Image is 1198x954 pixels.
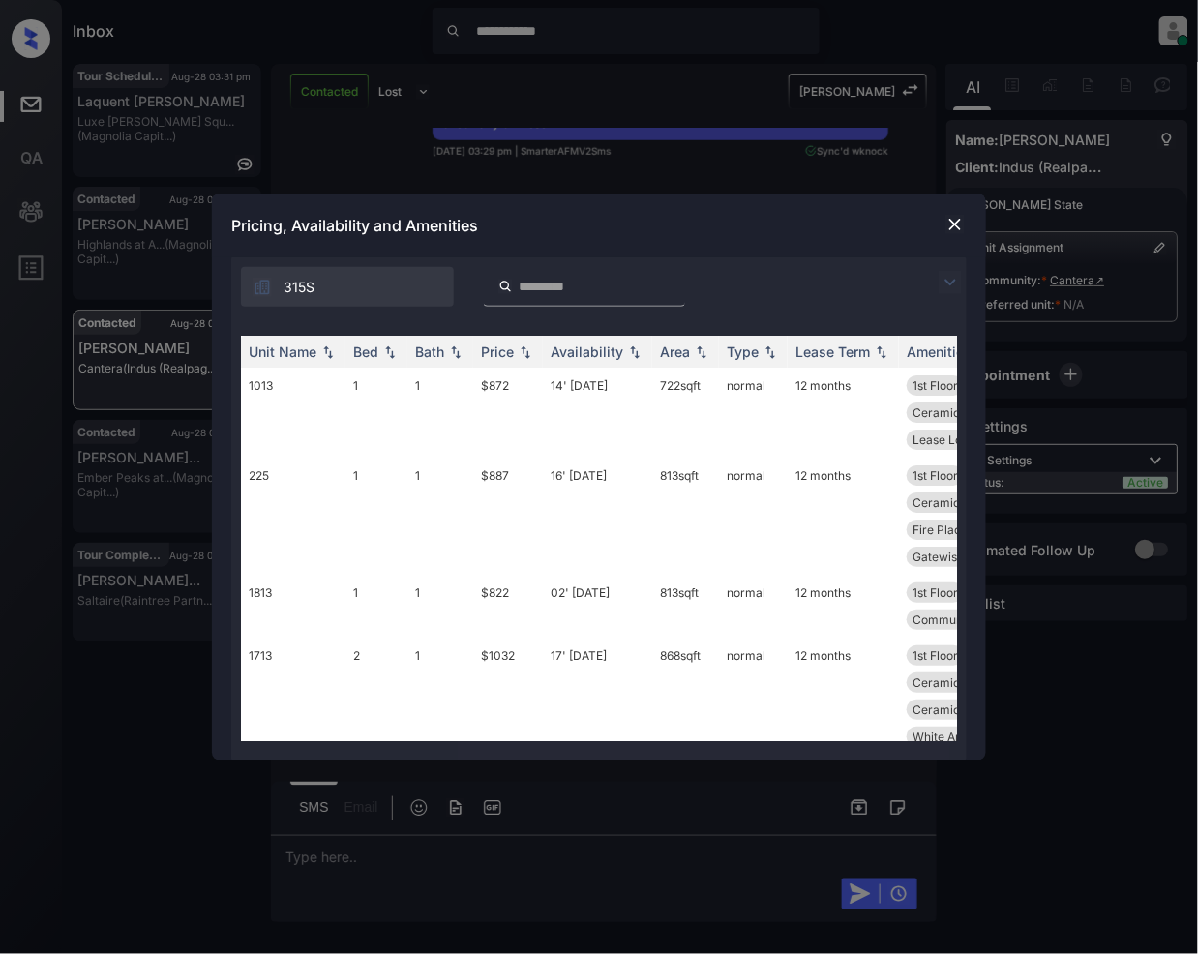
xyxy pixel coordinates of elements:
td: 12 months [788,458,899,575]
td: 1 [345,575,407,638]
div: Price [481,343,514,360]
img: sorting [318,345,338,359]
span: Ceramic Tile Be... [913,675,1009,690]
td: normal [719,575,788,638]
div: Availability [551,343,623,360]
img: sorting [380,345,400,359]
span: 1st Floor [913,585,958,600]
img: icon-zuma [498,278,513,295]
img: sorting [692,345,711,359]
td: 12 months [788,638,899,782]
span: 1st Floor [913,378,958,393]
span: Ceramic Tile Li... [913,702,1004,717]
td: normal [719,368,788,458]
td: 1 [345,458,407,575]
img: sorting [625,345,644,359]
td: 2 [345,638,407,782]
td: $872 [473,368,543,458]
span: Ceramic Tile Ha... [913,405,1010,420]
img: sorting [446,345,465,359]
td: 16' [DATE] [543,458,652,575]
td: 1 [407,368,473,458]
td: 225 [241,458,345,575]
td: 1 [345,368,407,458]
td: 722 sqft [652,368,719,458]
span: Community Fee [913,612,1000,627]
div: Pricing, Availability and Amenities [212,194,986,257]
td: $1032 [473,638,543,782]
td: 1 [407,638,473,782]
span: White Appliance... [913,730,1010,744]
td: 12 months [788,368,899,458]
td: 17' [DATE] [543,638,652,782]
td: $887 [473,458,543,575]
td: normal [719,458,788,575]
span: Gatewise [913,550,964,564]
td: 813 sqft [652,575,719,638]
div: Bed [353,343,378,360]
span: 1st Floor [913,468,958,483]
td: normal [719,638,788,782]
td: 868 sqft [652,638,719,782]
td: 1713 [241,638,345,782]
div: Type [727,343,759,360]
div: Bath [415,343,444,360]
div: Area [660,343,690,360]
td: 14' [DATE] [543,368,652,458]
td: 1 [407,458,473,575]
img: icon-zuma [939,271,962,294]
div: Lease Term [795,343,870,360]
img: close [945,215,965,234]
td: 1013 [241,368,345,458]
img: sorting [872,345,891,359]
td: $822 [473,575,543,638]
span: 315S [284,277,314,298]
div: Amenities [907,343,972,360]
img: sorting [761,345,780,359]
span: Lease Lock [913,432,975,447]
img: sorting [516,345,535,359]
span: 1st Floor [913,648,958,663]
td: 813 sqft [652,458,719,575]
td: 12 months [788,575,899,638]
td: 1813 [241,575,345,638]
img: icon-zuma [253,278,272,297]
span: Ceramic Tile Ki... [913,495,1005,510]
span: Fire Place in B... [913,522,1000,537]
td: 02' [DATE] [543,575,652,638]
div: Unit Name [249,343,316,360]
td: 1 [407,575,473,638]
